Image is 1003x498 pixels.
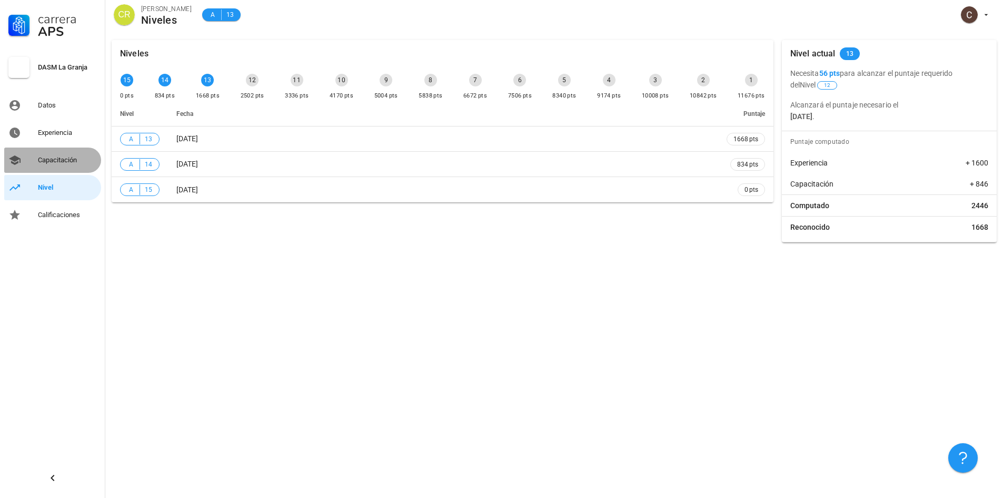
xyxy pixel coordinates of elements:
[38,129,97,137] div: Experiencia
[846,47,854,60] span: 13
[690,91,717,101] div: 10842 pts
[745,74,758,86] div: 1
[226,9,234,20] span: 13
[176,160,198,168] span: [DATE]
[176,110,193,118] span: Fecha
[4,202,101,228] a: Calificaciones
[118,4,130,25] span: CR
[971,200,988,211] span: 2446
[819,69,840,77] b: 56 pts
[38,183,97,192] div: Nivel
[463,91,487,101] div: 6672 pts
[114,4,135,25] div: avatar
[642,91,669,101] div: 10008 pts
[971,222,988,232] span: 1668
[733,134,758,144] span: 1668 pts
[335,74,348,86] div: 10
[127,134,135,144] span: A
[144,184,153,195] span: 15
[966,158,988,168] span: + 1600
[120,40,148,67] div: Niveles
[38,211,97,219] div: Calificaciones
[558,74,571,86] div: 5
[738,91,765,101] div: 11676 pts
[790,179,833,189] span: Capacitación
[597,91,621,101] div: 9174 pts
[380,74,392,86] div: 9
[800,81,838,89] span: Nivel
[824,82,830,89] span: 12
[141,4,192,14] div: [PERSON_NAME]
[790,158,828,168] span: Experiencia
[112,101,168,126] th: Nivel
[419,91,442,101] div: 5838 pts
[127,184,135,195] span: A
[38,25,97,38] div: APS
[424,74,437,86] div: 8
[697,74,710,86] div: 2
[241,91,264,101] div: 2502 pts
[790,112,813,121] b: [DATE]
[649,74,662,86] div: 3
[786,131,997,152] div: Puntaje computado
[38,13,97,25] div: Carrera
[144,159,153,170] span: 14
[718,101,773,126] th: Puntaje
[155,91,175,101] div: 834 pts
[120,91,134,101] div: 0 pts
[38,101,97,110] div: Datos
[144,134,153,144] span: 13
[38,63,97,72] div: DASM La Granja
[603,74,615,86] div: 4
[4,175,101,200] a: Nivel
[196,91,220,101] div: 1668 pts
[790,67,988,91] p: Necesita para alcanzar el puntaje requerido del
[291,74,303,86] div: 11
[374,91,398,101] div: 5004 pts
[790,99,988,122] p: Alcanzará el puntaje necesario el .
[176,185,198,194] span: [DATE]
[246,74,259,86] div: 12
[4,120,101,145] a: Experiencia
[141,14,192,26] div: Niveles
[208,9,217,20] span: A
[513,74,526,86] div: 6
[469,74,482,86] div: 7
[744,184,758,195] span: 0 pts
[4,148,101,173] a: Capacitación
[961,6,978,23] div: avatar
[330,91,353,101] div: 4170 pts
[201,74,214,86] div: 13
[790,200,829,211] span: Computado
[127,159,135,170] span: A
[176,134,198,143] span: [DATE]
[38,156,97,164] div: Capacitación
[552,91,576,101] div: 8340 pts
[121,74,133,86] div: 15
[158,74,171,86] div: 14
[508,91,532,101] div: 7506 pts
[4,93,101,118] a: Datos
[970,179,988,189] span: + 846
[120,110,134,118] span: Nivel
[790,40,836,67] div: Nivel actual
[285,91,309,101] div: 3336 pts
[790,222,830,232] span: Reconocido
[168,101,718,126] th: Fecha
[737,159,758,170] span: 834 pts
[743,110,765,118] span: Puntaje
